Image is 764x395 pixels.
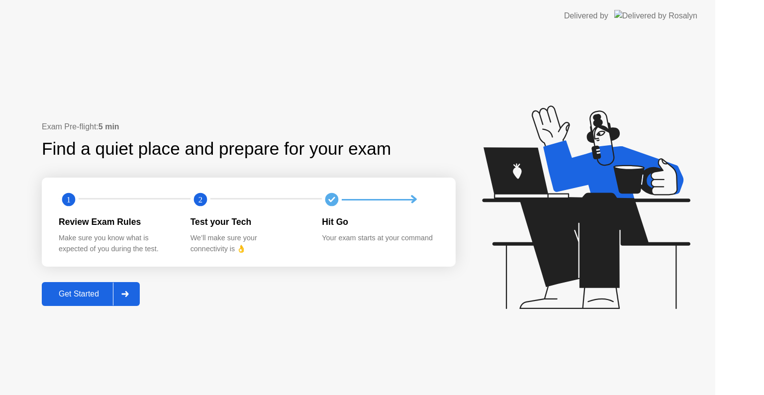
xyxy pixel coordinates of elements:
[45,290,113,298] div: Get Started
[42,136,392,162] div: Find a quiet place and prepare for your exam
[59,215,175,228] div: Review Exam Rules
[614,10,697,21] img: Delivered by Rosalyn
[191,233,306,254] div: We’ll make sure your connectivity is 👌
[322,215,438,228] div: Hit Go
[42,282,140,306] button: Get Started
[564,10,608,22] div: Delivered by
[198,195,202,204] text: 2
[67,195,71,204] text: 1
[191,215,306,228] div: Test your Tech
[42,121,456,133] div: Exam Pre-flight:
[322,233,438,244] div: Your exam starts at your command
[98,122,119,131] b: 5 min
[59,233,175,254] div: Make sure you know what is expected of you during the test.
